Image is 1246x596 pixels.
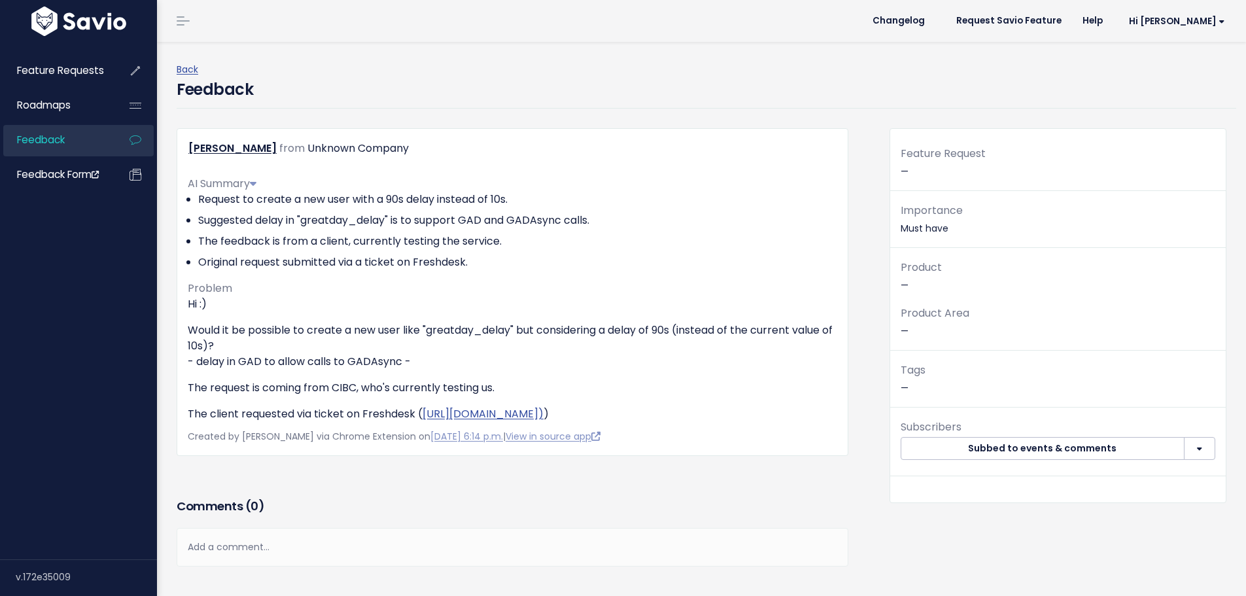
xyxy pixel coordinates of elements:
[901,304,1215,340] p: —
[28,7,130,36] img: logo-white.9d6f32f41409.svg
[279,141,305,156] span: from
[198,192,837,207] li: Request to create a new user with a 90s delay instead of 10s.
[188,323,837,370] p: Would it be possible to create a new user like "greatday_delay" but considering a delay of 90s (i...
[506,430,600,443] a: View in source app
[901,203,963,218] span: Importance
[423,406,544,421] a: [URL][DOMAIN_NAME])
[430,430,503,443] a: [DATE] 6:14 p.m.
[873,16,925,26] span: Changelog
[901,419,961,434] span: Subscribers
[188,281,232,296] span: Problem
[3,56,109,86] a: Feature Requests
[177,528,848,567] div: Add a comment...
[188,141,277,156] a: [PERSON_NAME]
[188,380,837,396] p: The request is coming from CIBC, who's currently testing us.
[177,63,198,76] a: Back
[1072,11,1113,31] a: Help
[198,234,837,249] li: The feedback is from a client, currently testing the service.
[198,254,837,270] li: Original request submitted via a ticket on Freshdesk.
[901,362,926,377] span: Tags
[17,98,71,112] span: Roadmaps
[188,296,837,312] p: Hi :)
[177,497,848,516] h3: Comments ( )
[901,361,1215,396] p: —
[901,202,1215,237] p: Must have
[177,78,253,101] h4: Feedback
[901,258,1215,294] p: —
[16,560,157,594] div: v.172e35009
[188,176,256,191] span: AI Summary
[307,139,409,158] div: Unknown Company
[1113,11,1236,31] a: Hi [PERSON_NAME]
[901,260,942,275] span: Product
[3,90,109,120] a: Roadmaps
[188,406,837,422] p: The client requested via ticket on Freshdesk ( )
[188,430,600,443] span: Created by [PERSON_NAME] via Chrome Extension on |
[3,125,109,155] a: Feedback
[251,498,258,514] span: 0
[17,63,104,77] span: Feature Requests
[901,437,1185,461] button: Subbed to events & comments
[946,11,1072,31] a: Request Savio Feature
[901,306,969,321] span: Product Area
[901,146,986,161] span: Feature Request
[3,160,109,190] a: Feedback form
[890,145,1226,191] div: —
[17,167,99,181] span: Feedback form
[1129,16,1225,26] span: Hi [PERSON_NAME]
[17,133,65,147] span: Feedback
[198,213,837,228] li: Suggested delay in "greatday_delay" is to support GAD and GADAsync calls.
